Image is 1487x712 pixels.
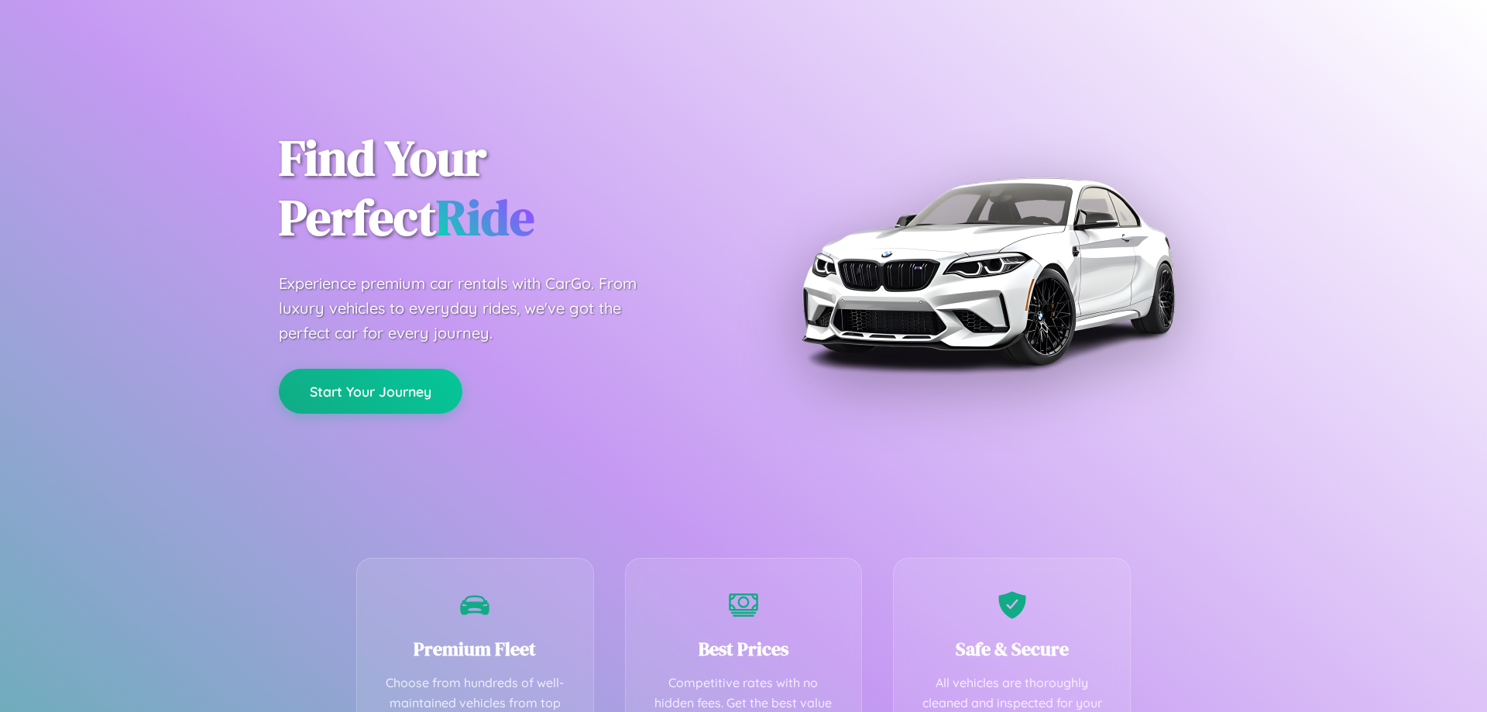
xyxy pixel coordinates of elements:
[649,636,839,662] h3: Best Prices
[279,271,666,346] p: Experience premium car rentals with CarGo. From luxury vehicles to everyday rides, we've got the ...
[380,636,570,662] h3: Premium Fleet
[917,636,1107,662] h3: Safe & Secure
[279,369,462,414] button: Start Your Journey
[794,77,1181,465] img: Premium BMW car rental vehicle
[279,129,720,248] h1: Find Your Perfect
[436,184,534,251] span: Ride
